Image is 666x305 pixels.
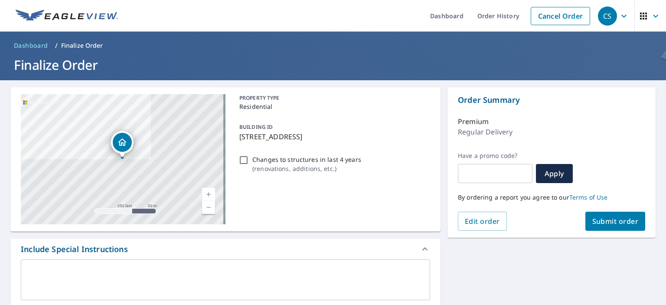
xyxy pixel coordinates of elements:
p: BUILDING ID [239,123,273,131]
p: [STREET_ADDRESS] [239,131,427,142]
p: Changes to structures in last 4 years [252,155,361,164]
a: Terms of Use [569,193,608,201]
label: Have a promo code? [458,152,532,160]
a: Current Level 17, Zoom Out [202,201,215,214]
a: Current Level 17, Zoom In [202,188,215,201]
span: Dashboard [14,41,48,50]
div: CS [598,7,617,26]
p: Finalize Order [61,41,103,50]
p: By ordering a report you agree to our [458,193,645,201]
div: Include Special Instructions [10,239,441,259]
nav: breadcrumb [10,39,656,52]
p: Residential [239,102,427,111]
p: Premium [458,116,489,127]
a: Dashboard [10,39,52,52]
span: Apply [543,169,566,178]
span: Submit order [592,216,639,226]
p: ( renovations, additions, etc. ) [252,164,361,173]
img: EV Logo [16,10,118,23]
p: PROPERTY TYPE [239,94,427,102]
div: Include Special Instructions [21,243,128,255]
li: / [55,40,58,51]
p: Regular Delivery [458,127,513,137]
p: Order Summary [458,94,645,106]
a: Cancel Order [531,7,590,25]
button: Apply [536,164,573,183]
span: Edit order [465,216,500,226]
button: Submit order [585,212,646,231]
div: Dropped pin, building 1, Residential property, 60 Linden Ln Perrysburg, OH 43551 [111,131,134,158]
h1: Finalize Order [10,56,656,74]
button: Edit order [458,212,507,231]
